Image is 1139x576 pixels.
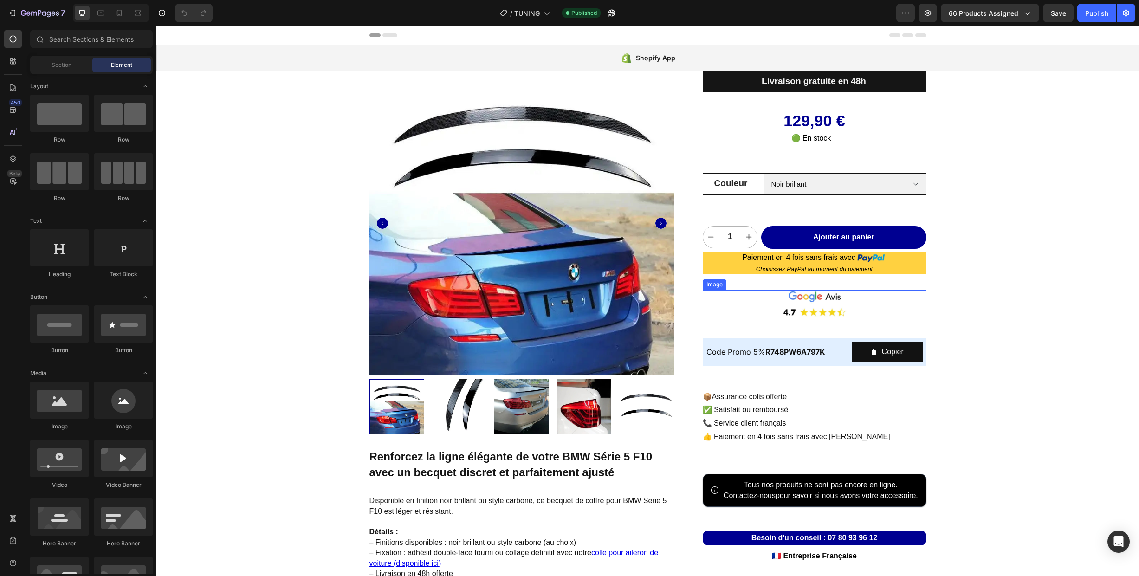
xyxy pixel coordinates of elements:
input: quantity [563,201,584,222]
span: Toggle open [138,366,153,381]
button: Ajouter au panier [605,200,770,223]
div: Image [30,422,89,431]
div: Row [30,136,89,144]
button: increment [584,201,601,222]
div: Image [548,254,568,263]
img: PayPal [701,227,728,236]
div: Hero Banner [30,539,89,548]
button: 66 products assigned [941,4,1039,22]
button: 7 [4,4,69,22]
h2: Renforcez la ligne élégante de votre BMW Série 5 F10 avec un becquet discret et parfaitement ajusté [213,424,496,453]
span: Toggle open [138,214,153,228]
div: Shopify App [479,26,519,38]
span: Layout [30,82,48,91]
div: Image [94,422,153,431]
span: Code Promo 5% [550,321,669,330]
span: Paiement en 4 fois sans frais avec [586,226,730,237]
button: Publish [1077,4,1116,22]
p: Disponible en finition noir brillant ou style carbone, ce becquet de coffre pour BMW Série 5 F10 ... [213,471,511,489]
div: Ajouter au panier [657,205,718,218]
div: 450 [9,99,22,106]
div: Hero Banner [94,539,153,548]
span: 66 products assigned [949,8,1018,18]
button: Carousel Next Arrow [499,192,510,203]
p: 7 [61,7,65,19]
img: Becquet Slim BMW Série 5 F10 - Revvo [400,353,455,408]
div: Button [94,346,153,355]
strong: R748PW6A797K [609,321,669,330]
div: Row [94,194,153,202]
div: Publish [1085,8,1108,18]
button: decrement [547,201,563,222]
p: – Livraison en 48h offerte [213,544,297,551]
span: Published [571,9,597,17]
p: 🇫🇷 Entreprise Française [547,524,769,537]
p: – Fixation : adhésif double-face fourni ou collage définitif avec notre [213,523,502,541]
p: Besoin d'un conseil : 07 80 93 96 12 [547,505,769,519]
div: Copier [725,319,747,333]
span: TUNING [514,8,540,18]
p: Assurance colis offerte [546,364,769,378]
div: Button [30,346,89,355]
div: Video Banner [94,481,153,489]
img: Becquet Slim BMW Série 5 F10 - Revvo [337,353,392,408]
span: / [510,8,512,18]
p: 📞 Service client français 👍 Paiement en 4 fois sans frais avec [PERSON_NAME] [546,391,769,418]
p: ✅ Satisfait ou remboursé [546,377,769,391]
div: Heading [30,270,89,278]
img: Becquet Slim BMW Série 5 F10 - Revvo [213,45,518,349]
button: Carousel Back Arrow [220,192,232,203]
iframe: Design area [156,26,1139,576]
div: Information de disponibilité [546,448,770,481]
p: Tous nos produits ne sont pas encore en ligne. pour savoir si nous avons votre accessoire. [567,453,762,475]
span: Section [52,61,71,69]
strong: 📦 [546,367,556,375]
span: Element [111,61,132,69]
span: Text [30,217,42,225]
div: Undo/Redo [175,4,213,22]
span: Toggle open [138,79,153,94]
div: Video [30,481,89,489]
button: Save [1043,4,1074,22]
div: 129,90 € [626,84,689,106]
span: Livraison gratuite en 48h [605,50,710,60]
span: Media [30,369,46,377]
div: Beta [7,170,22,177]
button: Ouvrir le formulaire de contact REVVO [567,464,619,475]
p: 🟢 En stock [635,106,675,119]
span: Toggle open [138,290,153,304]
img: gempages_553466112554042288-1cbef4d6-0ebd-40e7-98be-68d7cbcc1d8e.webp [546,264,770,292]
div: Open Intercom Messenger [1107,531,1130,553]
a: colle pour aileron de voiture (disponible ici) [213,523,502,541]
div: Row [94,136,153,144]
div: Text Block [94,270,153,278]
span: Save [1051,9,1066,17]
span: Button [30,293,47,301]
legend: Couleur [547,148,602,167]
span: Choisissez PayPal au moment du paiement [600,239,716,246]
div: Row [30,194,89,202]
input: Search Sections & Elements [30,30,153,48]
button: Copier [695,316,766,337]
img: Becquet Slim BMW Série 5 F10 - Revvo [462,353,517,408]
img: Becquet Slim BMW Série 5 F10 - Revvo [275,353,330,408]
p: – Finitions disponibles : noir brillant ou style carbone (au choix) [213,512,420,520]
h4: Détails : [213,502,242,510]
